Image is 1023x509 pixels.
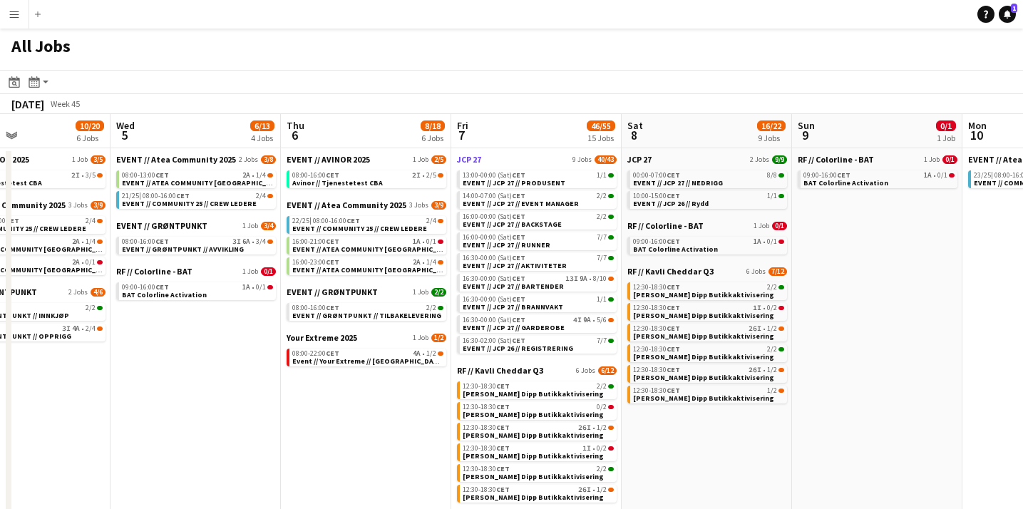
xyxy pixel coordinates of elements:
[627,154,787,220] div: JCP 272 Jobs9/900:00-07:00CET8/8EVENT // JCP 27 // NEDRIGG10:00-15:00CET1/1EVENT // JCP 26 // Rydd
[583,317,591,324] span: 9A
[287,200,446,210] a: EVENT // Atea Community 20253 Jobs3/9
[627,220,787,231] a: RF // Colorline - BAT1 Job0/1
[633,311,774,320] span: Kavli Cheddar Dipp Butikkaktivisering
[413,334,428,342] span: 1 Job
[116,266,276,303] div: RF // Colorline - BAT1 Job0/109:00-16:00CET1A•0/1BAT Colorline Activation
[512,315,525,324] span: CET
[143,192,190,200] span: 08:00-16:00
[667,303,680,312] span: CET
[431,334,446,342] span: 1/2
[633,290,774,299] span: Kavli Cheddar Dipp Butikkaktivisering
[292,349,443,365] a: 08:00-22:00CET4A•1/2Event // Your Extreme // [GEOGRAPHIC_DATA]
[287,287,378,297] span: EVENT // GRØNTPUNKT
[772,222,787,230] span: 0/1
[991,170,993,180] span: |
[593,275,607,282] span: 8/10
[326,257,339,267] span: CET
[633,325,784,332] div: •
[576,366,595,375] span: 6 Jobs
[767,387,777,394] span: 1/2
[633,394,774,403] span: Kavli Cheddar Dipp Butikkaktivisering
[597,383,607,390] span: 2/2
[155,237,169,246] span: CET
[426,172,436,179] span: 2/5
[116,154,236,165] span: EVENT // Atea Community 2025
[463,315,614,331] a: 16:30-00:00 (Sat)CET4I9A•5/6EVENT // JCP 27 // GARDEROBE
[122,237,273,253] a: 08:00-16:00CET3I6A•3/4EVENT // GRØNTPUNKT // AVVIKLING
[580,275,587,282] span: 9A
[512,232,525,242] span: CET
[292,217,312,225] span: 22/25
[287,332,357,343] span: Your Extreme 2025
[597,213,607,220] span: 2/2
[463,383,510,390] span: 12:30-18:30
[292,303,443,319] a: 08:00-16:00CET2/2EVENT // GRØNTPUNKT // TILBAKELEVERING
[633,387,680,394] span: 12:30-18:30
[767,366,777,374] span: 1/2
[122,172,169,179] span: 08:00-13:00
[292,259,443,266] div: •
[767,304,777,312] span: 0/2
[924,155,940,164] span: 1 Job
[627,266,714,277] span: RF // Kavli Cheddar Q3
[116,154,276,165] a: EVENT // Atea Community 20252 Jobs3/8
[261,267,276,276] span: 0/1
[633,172,680,179] span: 00:00-07:00
[803,178,888,187] span: BAT Colorline Activation
[633,238,680,245] span: 09:00-16:00
[633,237,784,253] a: 09:00-16:00CET1A•0/1BAT Colorline Activation
[768,267,787,276] span: 7/12
[667,324,680,333] span: CET
[749,325,761,332] span: 26I
[627,220,787,266] div: RF // Colorline - BAT1 Job0/109:00-16:00CET1A•0/1BAT Colorline Activation
[633,352,774,361] span: Kavli Cheddar Dipp Butikkaktivisering
[292,170,443,187] a: 08:00-16:00CET2I•2/5Avinor // Tjenestetest CBA
[68,201,88,210] span: 3 Jobs
[667,282,680,292] span: CET
[627,266,787,406] div: RF // Kavli Cheddar Q36 Jobs7/1212:30-18:30CET2/2[PERSON_NAME] Dipp Butikkaktivisering12:30-18:30...
[463,275,614,282] div: •
[627,154,652,165] span: JCP 27
[292,265,507,274] span: EVENT // ATEA COMMUNITY STAVANGER // EVENT CREW
[232,238,241,245] span: 3I
[242,284,250,291] span: 1A
[753,304,761,312] span: 1I
[463,337,525,344] span: 16:30-02:00 (Sat)
[803,172,955,179] div: •
[346,216,360,225] span: CET
[463,282,564,291] span: EVENT // JCP 27 // BARTENDER
[463,402,614,418] a: 12:30-18:30CET0/2[PERSON_NAME] Dipp Butikkaktivisering
[463,178,565,187] span: EVENT // JCP 27 // PRODUSENT
[746,267,766,276] span: 6 Jobs
[287,200,446,287] div: EVENT // Atea Community 20253 Jobs3/922/25|08:00-16:00CET2/4EVENT // COMMUNITY 25 // CREW LEDERE1...
[457,365,617,376] a: RF // Kavli Cheddar Q36 Jobs6/12
[242,238,250,245] span: 6A
[667,237,680,246] span: CET
[597,317,607,324] span: 5/6
[176,191,190,200] span: CET
[633,366,680,374] span: 12:30-18:30
[463,410,604,419] span: Kavli Cheddar Dipp Butikkaktivisering
[242,172,250,179] span: 2A
[754,238,761,245] span: 1A
[287,200,406,210] span: EVENT // Atea Community 2025
[292,257,443,274] a: 16:00-23:00CET2A•1/4EVENT // ATEA COMMUNITY [GEOGRAPHIC_DATA] // EVENT CREW
[667,386,680,395] span: CET
[86,217,96,225] span: 2/4
[122,238,273,245] div: •
[754,222,769,230] span: 1 Job
[633,373,774,382] span: Kavli Cheddar Dipp Butikkaktivisering
[463,232,614,249] a: 16:00-00:00 (Sat)CET7/7EVENT // JCP 27 // RUNNER
[86,304,96,312] span: 2/2
[292,237,443,253] a: 16:00-21:00CET1A•0/1EVENT // ATEA COMMUNITY [GEOGRAPHIC_DATA] // EVENT CREW
[667,344,680,354] span: CET
[457,154,481,165] span: JCP 27
[837,170,850,180] span: CET
[597,296,607,303] span: 1/1
[261,155,276,164] span: 3/8
[116,220,207,231] span: EVENT // GRØNTPUNKT
[155,282,169,292] span: CET
[86,325,96,332] span: 2/4
[261,222,276,230] span: 3/4
[122,178,336,187] span: EVENT // ATEA COMMUNITY STAVANGER // EVENT CREW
